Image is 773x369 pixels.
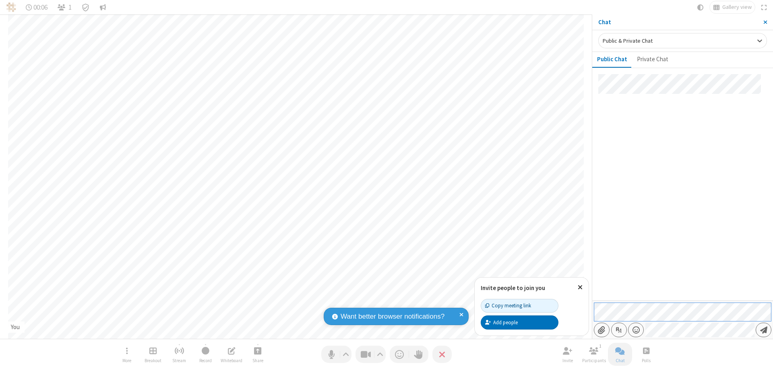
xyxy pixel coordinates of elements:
[642,358,651,363] span: Polls
[199,358,212,363] span: Record
[694,1,707,13] button: Using system theme
[481,299,558,313] button: Copy meeting link
[562,358,573,363] span: Invite
[145,358,161,363] span: Breakout
[246,343,270,366] button: Start sharing
[757,15,773,30] button: Close sidebar
[758,1,770,13] button: Fullscreen
[78,1,93,13] div: Meeting details Encryption enabled
[341,311,444,322] span: Want better browser notifications?
[409,346,428,363] button: Raise hand
[167,343,191,366] button: Start streaming
[6,2,16,12] img: QA Selenium DO NOT DELETE OR CHANGE
[355,346,386,363] button: Stop video (⌘+Shift+V)
[582,343,606,366] button: Open participant list
[96,1,109,13] button: Conversation
[432,346,452,363] button: End or leave meeting
[611,323,627,337] button: Show formatting
[193,343,217,366] button: Start recording
[722,4,752,10] span: Gallery view
[597,342,604,350] div: 1
[756,323,771,337] button: Send message
[122,358,131,363] span: More
[375,346,386,363] button: Video setting
[485,302,531,309] div: Copy meeting link
[481,315,558,329] button: Add people
[598,18,757,27] p: Chat
[172,358,186,363] span: Stream
[8,323,23,332] div: You
[54,1,75,13] button: Open participant list
[556,343,580,366] button: Invite participants (⌘+Shift+I)
[115,343,139,366] button: Open menu
[603,37,653,44] span: Public & Private Chat
[141,343,165,366] button: Manage Breakout Rooms
[390,346,409,363] button: Send a reaction
[572,278,589,297] button: Close popover
[219,343,244,366] button: Open shared whiteboard
[252,358,263,363] span: Share
[33,4,48,11] span: 00:06
[628,323,644,337] button: Open menu
[341,346,351,363] button: Audio settings
[616,358,625,363] span: Chat
[321,346,351,363] button: Mute (⌘+Shift+A)
[710,1,755,13] button: Change layout
[23,1,51,13] div: Timer
[634,343,658,366] button: Open poll
[608,343,632,366] button: Close chat
[68,4,72,11] span: 1
[221,358,242,363] span: Whiteboard
[582,358,606,363] span: Participants
[592,52,632,67] button: Public Chat
[632,52,673,67] button: Private Chat
[481,284,545,292] label: Invite people to join you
